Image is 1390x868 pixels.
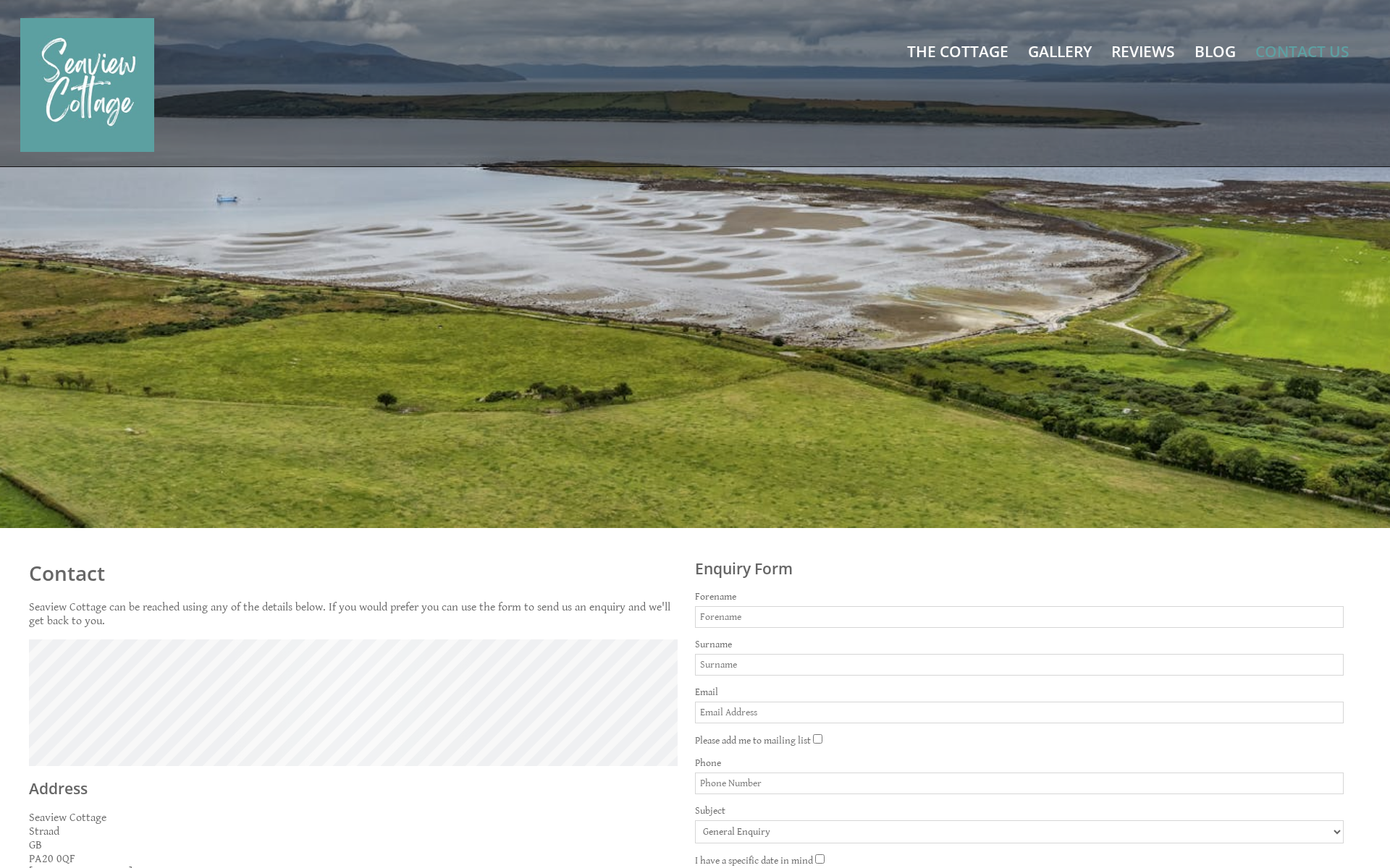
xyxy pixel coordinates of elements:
label: Subject [695,805,1344,817]
label: Phone [695,757,1344,769]
label: Email [695,686,1344,698]
label: I have a specific date in mind [695,855,813,867]
h2: Enquiry Form [695,558,1344,579]
img: Seaview Cottage [20,18,154,152]
canvas: Map [29,639,678,766]
input: Phone Number [695,773,1344,794]
label: Please add me to mailing list [695,735,811,746]
input: Email Address [695,702,1344,723]
a: Blog [1195,41,1236,61]
input: Surname [695,654,1344,676]
label: Forename [695,591,1344,603]
a: Contact Us [1255,41,1349,61]
h1: Contact [29,559,678,587]
p: Seaview Cottage can be reached using any of the details below. If you would prefer you can use th... [29,600,678,628]
a: The Cottage [907,41,1008,61]
h2: Address [29,778,678,799]
a: Gallery [1028,41,1092,61]
label: Surname [695,639,1344,650]
a: Reviews [1111,41,1175,61]
input: Forename [695,606,1344,628]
